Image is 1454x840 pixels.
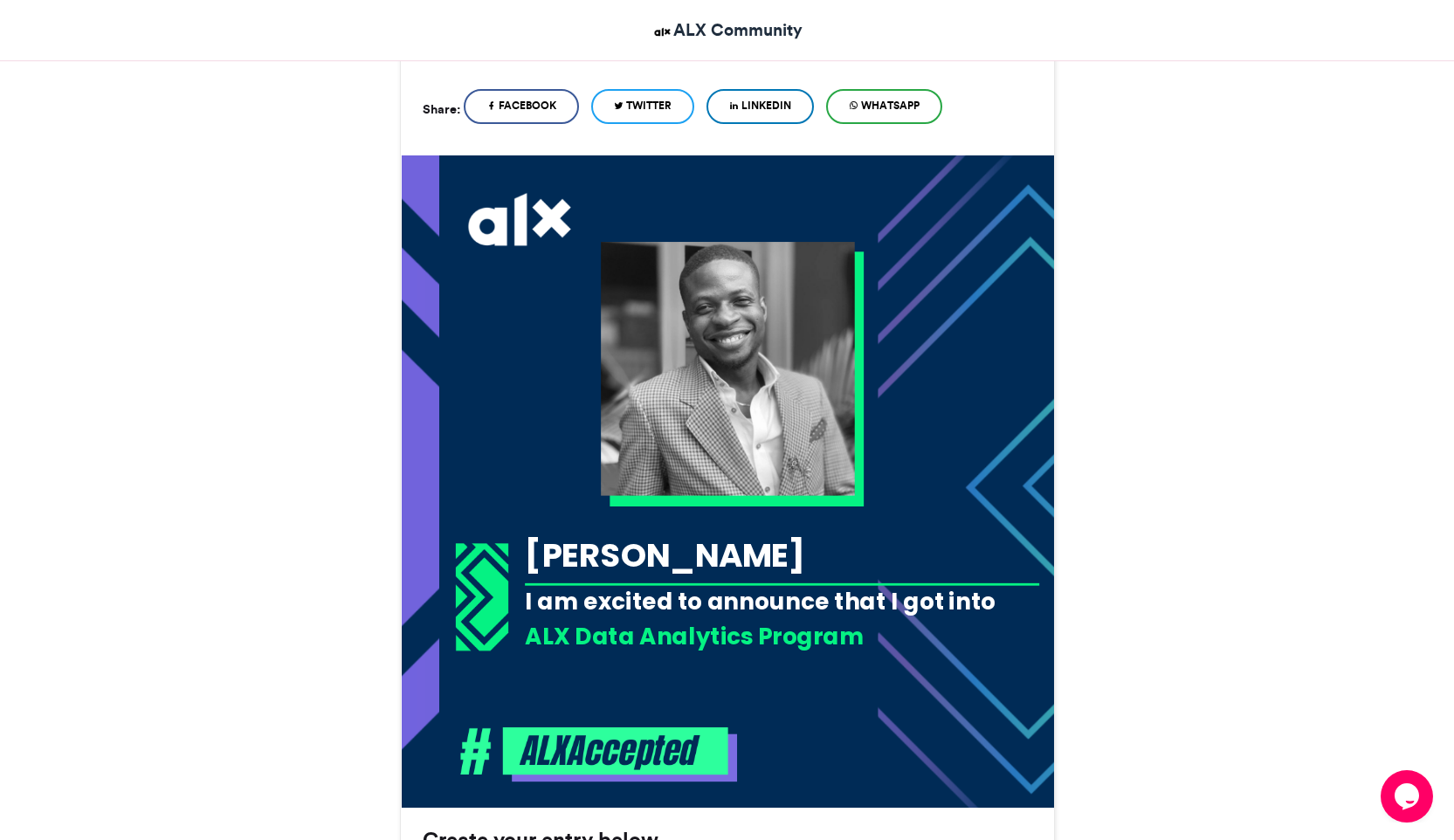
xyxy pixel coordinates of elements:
a: ALX Community [651,17,803,43]
span: LinkedIn [741,98,791,114]
span: WhatsApp [861,98,920,114]
a: Twitter [591,89,694,124]
a: WhatsApp [826,89,942,124]
div: I am excited to announce that I got into the [525,585,1039,649]
a: LinkedIn [706,89,814,124]
span: Facebook [499,98,556,114]
a: Facebook [464,89,579,124]
span: Twitter [626,98,672,114]
img: 1758899845.048-b2dcae4267c1926e4edbba7f5065fdc4d8f11412.png [601,242,855,496]
iframe: chat widget [1381,770,1437,823]
h5: Share: [423,98,460,120]
img: 1746020097.663-3dea2656e4568fc226f80eb3c2cdecbb35ce7e4c.png [401,155,1053,808]
div: [PERSON_NAME] [525,533,1039,578]
img: ALX Community [651,21,673,43]
img: 1718367053.733-03abb1a83a9aadad37b12c69bdb0dc1c60dcbf83.png [455,543,508,651]
div: ALX Data Analytics Program [525,620,1039,652]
